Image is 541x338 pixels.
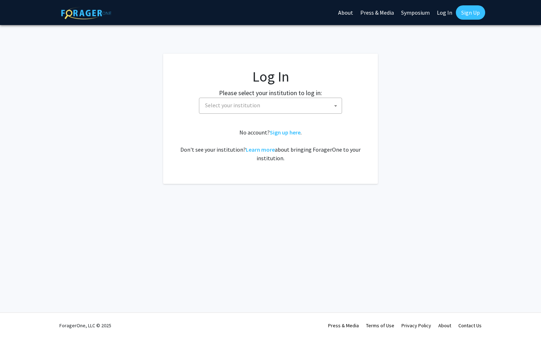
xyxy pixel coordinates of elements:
[202,98,342,113] span: Select your institution
[177,128,364,162] div: No account? . Don't see your institution? about bringing ForagerOne to your institution.
[366,322,394,329] a: Terms of Use
[177,68,364,85] h1: Log In
[458,322,482,329] a: Contact Us
[438,322,451,329] a: About
[219,88,322,98] label: Please select your institution to log in:
[456,5,485,20] a: Sign Up
[61,7,111,19] img: ForagerOne Logo
[199,98,342,114] span: Select your institution
[270,129,301,136] a: Sign up here
[205,102,260,109] span: Select your institution
[328,322,359,329] a: Press & Media
[59,313,111,338] div: ForagerOne, LLC © 2025
[246,146,275,153] a: Learn more about bringing ForagerOne to your institution
[401,322,431,329] a: Privacy Policy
